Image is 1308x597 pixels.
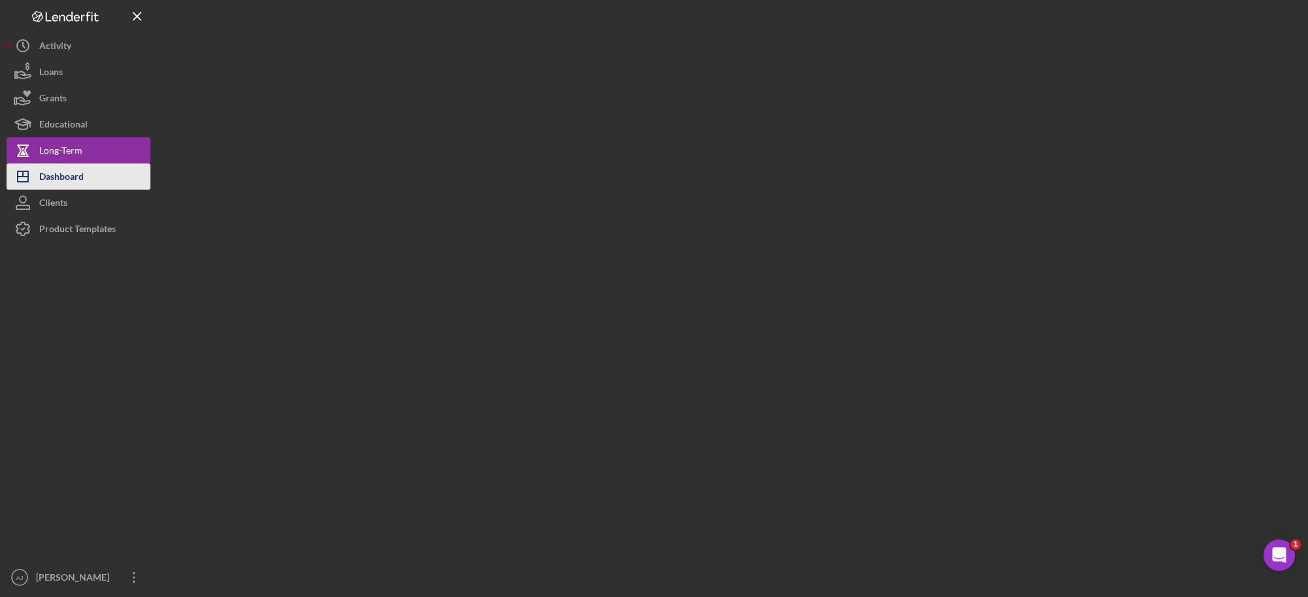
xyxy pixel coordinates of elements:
div: [PERSON_NAME] [33,564,118,594]
button: Educational [7,111,150,137]
div: Educational [39,111,88,141]
div: Grants [39,85,67,114]
button: Product Templates [7,216,150,242]
button: Long-Term [7,137,150,163]
div: Loans [39,59,63,88]
button: Grants [7,85,150,111]
iframe: Intercom live chat [1264,539,1295,571]
button: Clients [7,190,150,216]
span: 1 [1290,539,1301,550]
button: Dashboard [7,163,150,190]
div: Long-Term [39,137,82,167]
button: AJ[PERSON_NAME] [7,564,150,590]
text: AJ [16,574,23,581]
button: Loans [7,59,150,85]
div: Product Templates [39,216,116,245]
button: Activity [7,33,150,59]
div: Activity [39,33,71,62]
div: Clients [39,190,67,219]
div: Dashboard [39,163,84,193]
